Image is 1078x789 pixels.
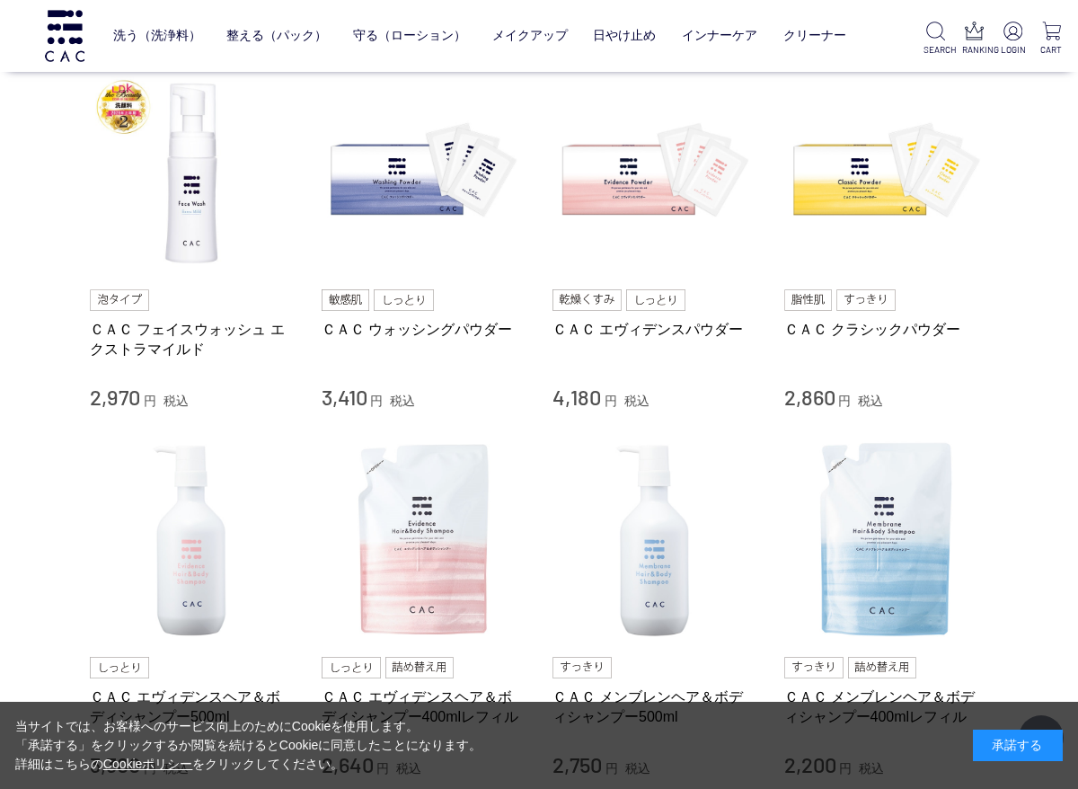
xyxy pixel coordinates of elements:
[552,439,757,643] img: ＣＡＣ メンブレンヘア＆ボディシャンプー500ml
[353,14,466,57] a: 守る（ローション）
[90,289,149,311] img: 泡タイプ
[322,289,370,311] img: 敏感肌
[552,320,757,339] a: ＣＡＣ エヴィデンスパウダー
[848,657,917,678] img: 詰め替え用
[226,14,327,57] a: 整える（パック）
[858,394,883,408] span: 税込
[784,320,989,339] a: ＣＡＣ クラシックパウダー
[552,657,612,678] img: すっきり
[90,657,149,678] img: しっとり
[144,394,156,408] span: 円
[593,14,656,57] a: 日やけ止め
[90,687,295,726] a: ＣＡＣ エヴィデンスヘア＆ボディシャンプー500ml
[552,384,601,410] span: 4,180
[552,289,622,311] img: 乾燥くすみ
[626,289,685,311] img: しっとり
[552,687,757,726] a: ＣＡＣ メンブレンヘア＆ボディシャンプー500ml
[923,22,948,57] a: SEARCH
[624,394,649,408] span: 税込
[552,71,757,276] img: ＣＡＣ エヴィデンスパウダー
[42,10,87,61] img: logo
[322,71,526,276] img: ＣＡＣ ウォッシングパウダー
[1039,43,1064,57] p: CART
[784,657,844,678] img: すっきり
[1001,43,1025,57] p: LOGIN
[784,384,835,410] span: 2,860
[962,22,986,57] a: RANKING
[113,14,201,57] a: 洗う（洗浄料）
[390,394,415,408] span: 税込
[962,43,986,57] p: RANKING
[322,384,367,410] span: 3,410
[838,394,851,408] span: 円
[605,394,617,408] span: 円
[90,439,295,643] img: ＣＡＣ エヴィデンスヘア＆ボディシャンプー500ml
[322,687,526,726] a: ＣＡＣ エヴィデンスヘア＆ボディシャンプー400mlレフィル
[784,439,989,643] img: ＣＡＣ メンブレンヘア＆ボディシャンプー400mlレフィル
[15,717,482,774] div: 当サイトでは、お客様へのサービス向上のためにCookieを使用します。 「承諾する」をクリックするか閲覧を続けるとCookieに同意したことになります。 詳細はこちらの をクリックしてください。
[923,43,948,57] p: SEARCH
[90,320,295,359] a: ＣＡＣ フェイスウォッシュ エクストラマイルド
[322,657,381,678] img: しっとり
[784,71,989,276] img: ＣＡＣ クラシックパウダー
[1039,22,1064,57] a: CART
[90,384,140,410] span: 2,970
[492,14,568,57] a: メイクアップ
[103,757,193,771] a: Cookieポリシー
[784,289,832,311] img: 脂性肌
[784,687,989,726] a: ＣＡＣ メンブレンヘア＆ボディシャンプー400mlレフィル
[163,394,189,408] span: 税込
[90,71,295,276] img: ＣＡＣ フェイスウォッシュ エクストラマイルド
[973,730,1063,761] div: 承諾する
[836,289,896,311] img: すっきり
[374,289,433,311] img: しっとり
[682,14,757,57] a: インナーケア
[783,14,846,57] a: クリーナー
[385,657,455,678] img: 詰め替え用
[1001,22,1025,57] a: LOGIN
[322,320,526,339] a: ＣＡＣ ウォッシングパウダー
[322,439,526,643] img: ＣＡＣ エヴィデンスヘア＆ボディシャンプー400mlレフィル
[370,394,383,408] span: 円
